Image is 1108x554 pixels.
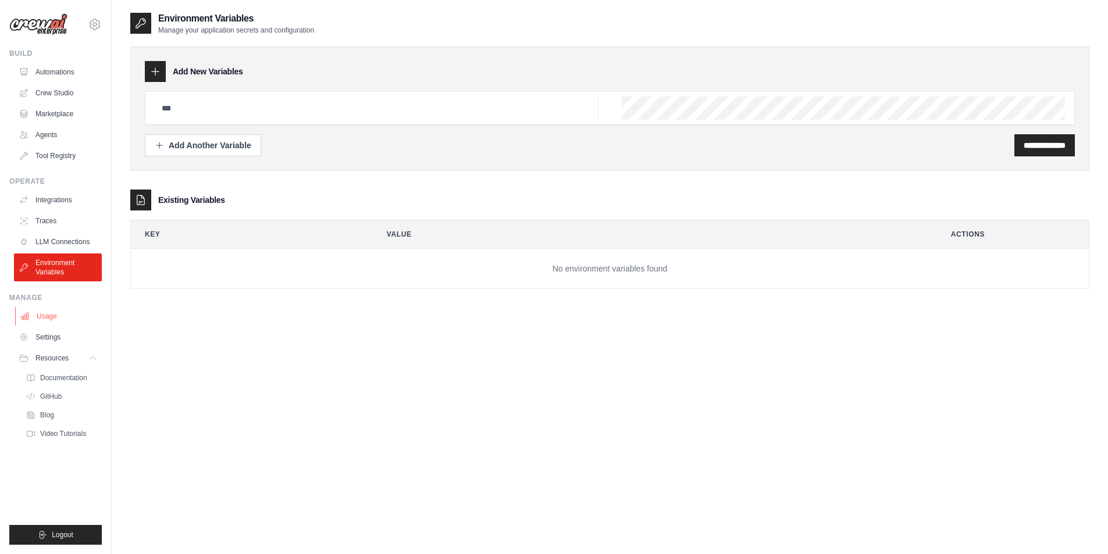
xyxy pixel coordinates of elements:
[14,328,102,346] a: Settings
[14,233,102,251] a: LLM Connections
[158,12,314,26] h2: Environment Variables
[14,126,102,144] a: Agents
[373,220,928,248] th: Value
[14,146,102,165] a: Tool Registry
[9,13,67,35] img: Logo
[158,194,225,206] h3: Existing Variables
[158,26,314,35] p: Manage your application secrets and configuration
[145,134,261,156] button: Add Another Variable
[131,249,1089,289] td: No environment variables found
[21,426,102,442] a: Video Tutorials
[40,429,86,438] span: Video Tutorials
[21,388,102,405] a: GitHub
[40,392,62,401] span: GitHub
[9,525,102,545] button: Logout
[14,105,102,123] a: Marketplace
[937,220,1089,248] th: Actions
[14,212,102,230] a: Traces
[52,530,73,539] span: Logout
[131,220,364,248] th: Key
[21,370,102,386] a: Documentation
[9,293,102,302] div: Manage
[35,353,69,363] span: Resources
[14,84,102,102] a: Crew Studio
[14,63,102,81] a: Automations
[40,410,54,420] span: Blog
[40,373,87,383] span: Documentation
[173,66,243,77] h3: Add New Variables
[14,191,102,209] a: Integrations
[15,307,103,326] a: Usage
[14,349,102,367] button: Resources
[9,177,102,186] div: Operate
[9,49,102,58] div: Build
[14,253,102,281] a: Environment Variables
[155,140,251,151] div: Add Another Variable
[21,407,102,423] a: Blog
